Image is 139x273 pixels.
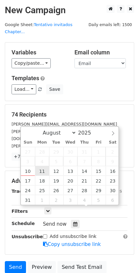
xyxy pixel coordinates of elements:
[63,195,77,205] span: September 3, 2025
[21,147,35,156] span: July 27, 2025
[21,156,35,166] span: August 3, 2025
[43,241,101,247] a: Copy unsubscribe link
[91,176,106,185] span: August 22, 2025
[35,140,49,145] span: Mon
[106,176,120,185] span: August 23, 2025
[12,153,39,161] a: +71 more
[43,221,67,227] span: Send now
[49,185,63,195] span: August 26, 2025
[86,21,134,28] span: Daily emails left: 1500
[12,189,33,194] strong: Tracking
[12,75,39,81] a: Templates
[63,185,77,195] span: August 27, 2025
[12,111,127,118] h5: 74 Recipients
[12,209,28,214] strong: Filters
[106,195,120,205] span: September 6, 2025
[21,166,35,176] span: August 10, 2025
[21,140,35,145] span: Sun
[107,242,139,273] iframe: Chat Widget
[77,147,91,156] span: July 31, 2025
[5,22,73,34] a: Tentativo invitados Chapter...
[74,49,128,56] h5: Email column
[21,176,35,185] span: August 17, 2025
[77,166,91,176] span: August 14, 2025
[77,140,91,145] span: Thu
[63,147,77,156] span: July 30, 2025
[49,140,63,145] span: Tue
[91,195,106,205] span: September 5, 2025
[12,49,65,56] h5: Variables
[107,242,139,273] div: Widget de chat
[35,185,49,195] span: August 25, 2025
[91,185,106,195] span: August 29, 2025
[97,188,122,194] label: UTM Codes
[76,130,100,136] input: Year
[49,195,63,205] span: September 2, 2025
[63,156,77,166] span: August 6, 2025
[49,176,63,185] span: August 19, 2025
[35,156,49,166] span: August 4, 2025
[5,22,73,34] small: Google Sheet:
[49,147,63,156] span: July 29, 2025
[12,144,117,148] small: [PERSON_NAME][EMAIL_ADDRESS][DOMAIN_NAME]
[106,166,120,176] span: August 16, 2025
[63,176,77,185] span: August 20, 2025
[35,166,49,176] span: August 11, 2025
[35,176,49,185] span: August 18, 2025
[106,185,120,195] span: August 30, 2025
[12,84,36,94] a: Load...
[12,58,51,68] a: Copy/paste...
[77,176,91,185] span: August 21, 2025
[91,166,106,176] span: August 15, 2025
[63,166,77,176] span: August 13, 2025
[106,147,120,156] span: August 2, 2025
[50,233,97,240] label: Add unsubscribe link
[12,221,35,226] strong: Schedule
[106,156,120,166] span: August 9, 2025
[91,147,106,156] span: August 1, 2025
[77,185,91,195] span: August 28, 2025
[12,177,127,184] h5: Advanced
[35,147,49,156] span: July 28, 2025
[86,22,134,27] a: Daily emails left: 1500
[77,156,91,166] span: August 7, 2025
[91,140,106,145] span: Fri
[77,195,91,205] span: September 4, 2025
[12,122,117,127] small: [PERSON_NAME][EMAIL_ADDRESS][DOMAIN_NAME]
[46,84,63,94] button: Save
[49,156,63,166] span: August 5, 2025
[91,156,106,166] span: August 8, 2025
[63,140,77,145] span: Wed
[21,195,35,205] span: August 31, 2025
[21,185,35,195] span: August 24, 2025
[49,166,63,176] span: August 12, 2025
[5,5,134,16] h2: New Campaign
[12,234,43,239] strong: Unsubscribe
[35,195,49,205] span: September 1, 2025
[106,140,120,145] span: Sat
[12,129,117,141] small: [PERSON_NAME][EMAIL_ADDRESS][PERSON_NAME][DOMAIN_NAME]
